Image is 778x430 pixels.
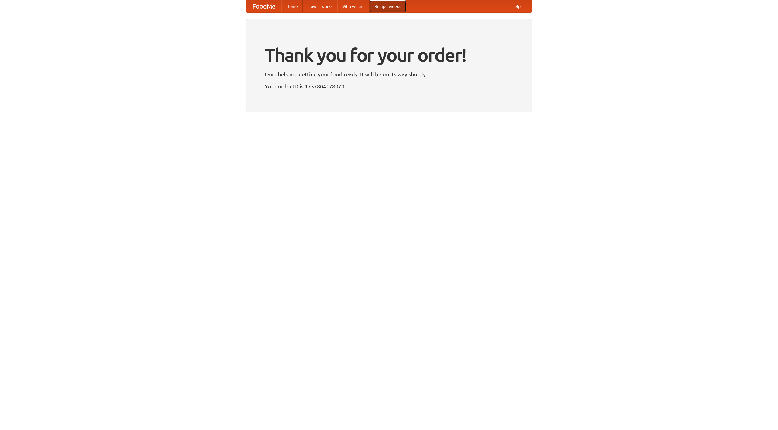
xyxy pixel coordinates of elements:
p: Your order ID is 1757804178070. [265,82,513,91]
a: Help [507,0,525,12]
h1: Thank you for your order! [265,40,513,70]
a: Recipe videos [370,0,406,12]
a: Who we are [337,0,370,12]
p: Our chefs are getting your food ready. It will be on its way shortly. [265,70,513,79]
a: How it works [303,0,337,12]
a: Home [281,0,303,12]
a: FoodMe [246,0,281,12]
